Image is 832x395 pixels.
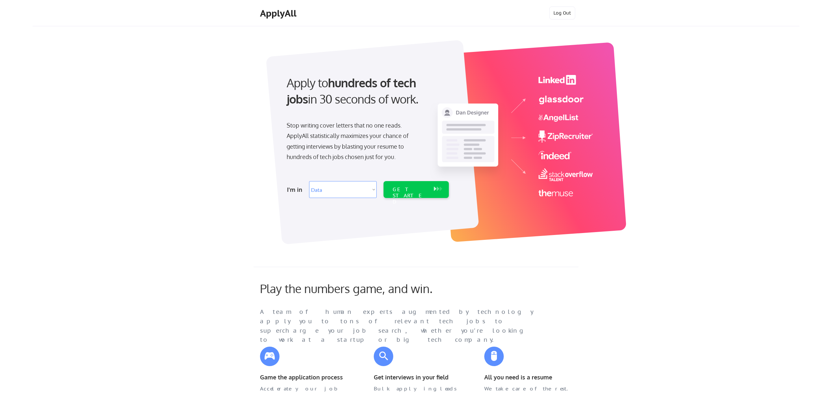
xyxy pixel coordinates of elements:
[287,75,446,107] div: Apply to in 30 seconds of work.
[287,75,419,106] strong: hundreds of tech jobs
[260,281,461,295] div: Play the numbers game, and win.
[484,373,572,382] div: All you need is a resume
[287,120,420,162] div: Stop writing cover letters that no one reads. ApplyAll statistically maximizes your chance of get...
[549,6,575,19] button: Log Out
[260,373,348,382] div: Game the application process
[260,307,546,345] div: A team of human experts augmented by technology apply you to tons of relevant tech jobs to superc...
[287,184,305,195] div: I'm in
[260,8,298,19] div: ApplyAll
[393,186,427,205] div: GET STARTED
[374,373,461,382] div: Get interviews in your field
